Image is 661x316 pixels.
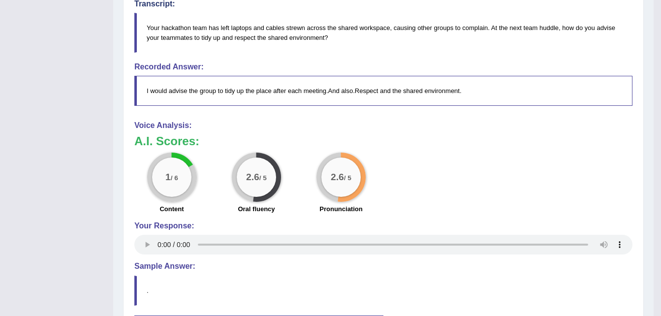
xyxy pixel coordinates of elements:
h4: Voice Analysis: [134,121,632,130]
h4: Recorded Answer: [134,63,632,71]
blockquote: . [134,276,632,306]
h4: Your Response: [134,221,632,230]
small: / 5 [344,175,351,182]
big: 1 [165,172,171,183]
big: 2.6 [331,172,344,183]
b: A.I. Scores: [134,134,199,148]
small: / 5 [259,175,267,182]
label: Oral fluency [238,204,275,214]
h4: Sample Answer: [134,262,632,271]
blockquote: Your hackathon team has left laptops and cables strewn across the shared workspace, causing other... [134,13,632,52]
label: Content [159,204,184,214]
small: / 6 [171,175,178,182]
big: 2.6 [246,172,259,183]
blockquote: I would advise the group to tidy up the place after each meeting.And also.Respect and the shared ... [134,76,632,106]
label: Pronunciation [319,204,362,214]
